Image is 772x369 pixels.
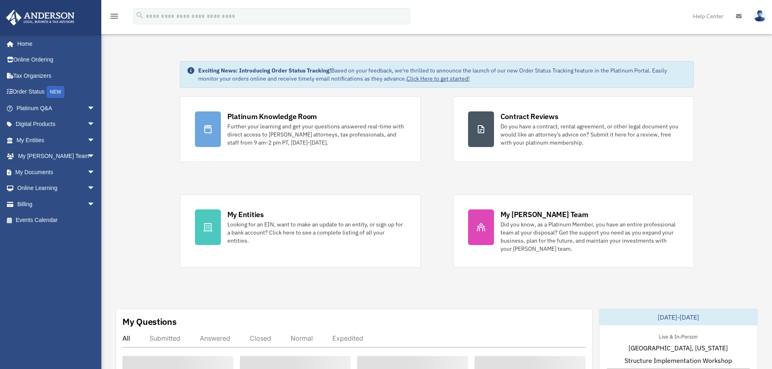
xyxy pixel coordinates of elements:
span: arrow_drop_down [87,100,103,117]
a: Contract Reviews Do you have a contract, rental agreement, or other legal document you would like... [453,96,694,162]
a: Tax Organizers [6,68,107,84]
a: Online Ordering [6,52,107,68]
div: My Entities [227,209,264,220]
span: arrow_drop_down [87,116,103,133]
div: Live & In-Person [652,332,704,340]
div: All [122,334,130,342]
div: Closed [250,334,271,342]
span: Structure Implementation Workshop [624,356,732,365]
a: Platinum Q&Aarrow_drop_down [6,100,107,116]
div: Contract Reviews [500,111,558,122]
a: My Entities Looking for an EIN, want to make an update to an entity, or sign up for a bank accoun... [180,194,421,268]
img: Anderson Advisors Platinum Portal [4,10,77,26]
i: search [135,11,144,20]
span: arrow_drop_down [87,196,103,213]
div: Did you know, as a Platinum Member, you have an entire professional team at your disposal? Get th... [500,220,679,253]
a: Platinum Knowledge Room Further your learning and get your questions answered real-time with dire... [180,96,421,162]
a: Billingarrow_drop_down [6,196,107,212]
span: [GEOGRAPHIC_DATA], [US_STATE] [629,343,728,353]
i: menu [109,11,119,21]
div: Based on your feedback, we're thrilled to announce the launch of our new Order Status Tracking fe... [198,66,687,83]
div: Platinum Knowledge Room [227,111,317,122]
span: arrow_drop_down [87,164,103,181]
div: Expedited [332,334,363,342]
a: Events Calendar [6,212,107,228]
a: My [PERSON_NAME] Team Did you know, as a Platinum Member, you have an entire professional team at... [453,194,694,268]
div: Answered [200,334,230,342]
a: My [PERSON_NAME] Teamarrow_drop_down [6,148,107,164]
a: My Documentsarrow_drop_down [6,164,107,180]
span: arrow_drop_down [87,148,103,165]
div: Submitted [150,334,180,342]
div: Looking for an EIN, want to make an update to an entity, or sign up for a bank account? Click her... [227,220,406,245]
a: Home [6,36,103,52]
a: Digital Productsarrow_drop_down [6,116,107,132]
img: User Pic [754,10,766,22]
div: NEW [47,86,64,98]
div: My Questions [122,316,177,328]
span: arrow_drop_down [87,132,103,149]
a: menu [109,14,119,21]
strong: Exciting News: Introducing Order Status Tracking! [198,67,331,74]
span: arrow_drop_down [87,180,103,197]
div: Further your learning and get your questions answered real-time with direct access to [PERSON_NAM... [227,122,406,147]
div: Normal [291,334,313,342]
a: Online Learningarrow_drop_down [6,180,107,196]
div: Do you have a contract, rental agreement, or other legal document you would like an attorney's ad... [500,122,679,147]
div: My [PERSON_NAME] Team [500,209,588,220]
a: Click Here to get started! [406,75,470,82]
a: My Entitiesarrow_drop_down [6,132,107,148]
div: [DATE]-[DATE] [599,309,757,325]
a: Order StatusNEW [6,84,107,100]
